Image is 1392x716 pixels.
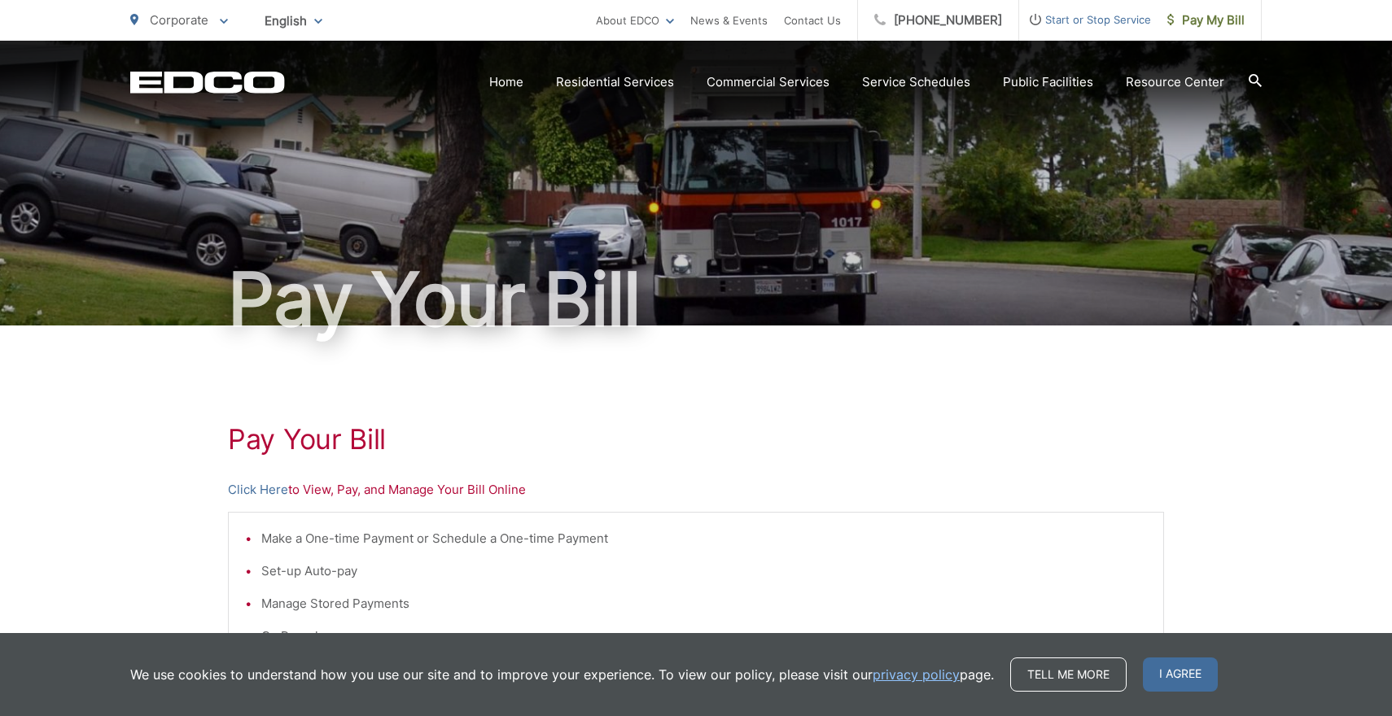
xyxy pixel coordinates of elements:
[1143,657,1218,692] span: I agree
[261,529,1147,548] li: Make a One-time Payment or Schedule a One-time Payment
[252,7,335,35] span: English
[261,561,1147,581] li: Set-up Auto-pay
[261,626,1147,646] li: Go Paperless
[130,71,285,94] a: EDCD logo. Return to the homepage.
[1126,72,1224,92] a: Resource Center
[228,480,1164,500] p: to View, Pay, and Manage Your Bill Online
[873,665,960,684] a: privacy policy
[130,665,994,684] p: We use cookies to understand how you use our site and to improve your experience. To view our pol...
[261,594,1147,613] li: Manage Stored Payments
[690,11,768,30] a: News & Events
[707,72,830,92] a: Commercial Services
[1003,72,1093,92] a: Public Facilities
[150,12,208,28] span: Corporate
[228,480,288,500] a: Click Here
[862,72,970,92] a: Service Schedules
[1167,11,1245,30] span: Pay My Bill
[1010,657,1127,692] a: Tell me more
[596,11,674,30] a: About EDCO
[489,72,523,92] a: Home
[784,11,841,30] a: Contact Us
[130,259,1262,340] h1: Pay Your Bill
[556,72,674,92] a: Residential Services
[228,423,1164,456] h1: Pay Your Bill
